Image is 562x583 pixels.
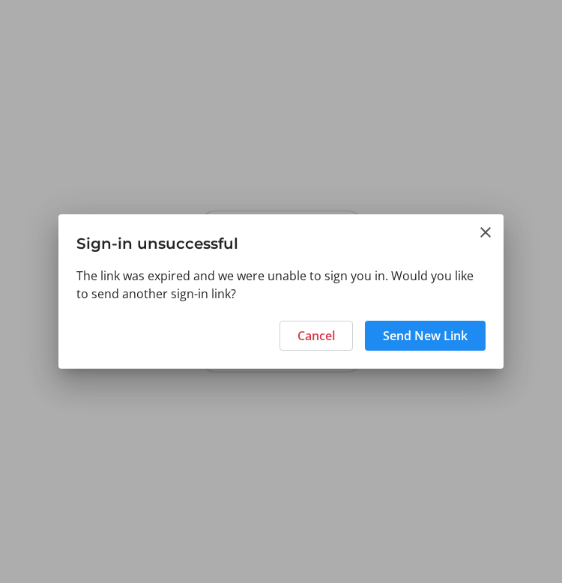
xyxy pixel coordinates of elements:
[297,327,335,345] span: Cancel
[383,327,468,345] span: Send New Link
[280,321,353,351] button: Cancel
[58,214,504,266] h3: Sign-in unsuccessful
[365,321,486,351] button: Send New Link
[58,267,504,312] div: The link was expired and we were unable to sign you in. Would you like to send another sign-in link?
[477,223,495,241] button: Close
